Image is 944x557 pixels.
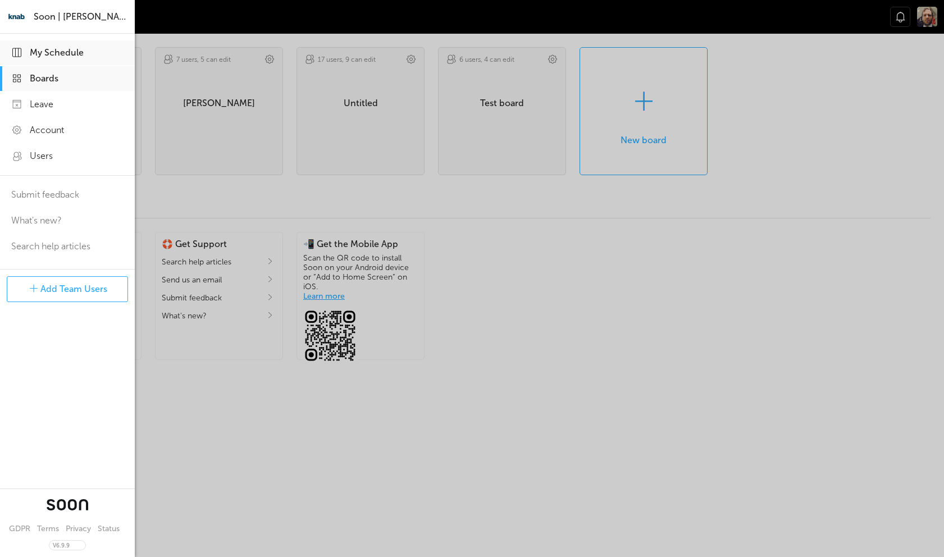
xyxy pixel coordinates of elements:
div: Account [23,118,64,143]
button: Add Team Users [7,276,128,302]
div: My Schedule [23,40,84,65]
h1: Soon | [PERSON_NAME] [34,7,128,27]
img: Soon | Knab undefined [7,7,27,27]
a: GDPR [9,524,30,533]
a: Terms [37,524,59,533]
div: V6.9.9 [53,541,70,551]
div: Boards [23,66,58,91]
div: Users [23,144,53,168]
a: Search help articles [11,241,135,252]
a: Submit feedback [11,189,135,200]
img: Soon [47,499,89,510]
a: What's new? [11,215,135,226]
a: Privacy [66,524,91,533]
div: Leave [23,92,53,117]
a: Status [98,524,120,533]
